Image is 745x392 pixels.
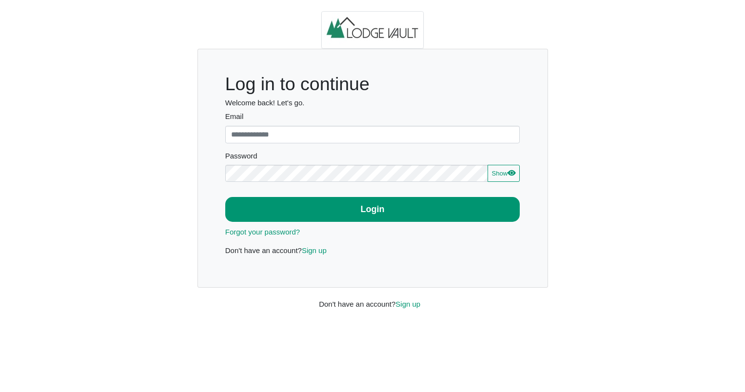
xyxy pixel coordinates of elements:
legend: Password [225,151,520,165]
a: Sign up [395,300,420,308]
h6: Welcome back! Let's go. [225,98,520,107]
button: Login [225,197,520,222]
a: Sign up [302,246,327,255]
h1: Log in to continue [225,73,520,95]
b: Login [361,204,385,214]
button: Showeye fill [488,165,520,182]
div: Don't have an account? [312,288,433,310]
p: Don't have an account? [225,245,520,256]
label: Email [225,111,520,122]
a: Forgot your password? [225,228,300,236]
svg: eye fill [508,169,515,176]
img: logo.2b93711c.jpg [321,11,424,49]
